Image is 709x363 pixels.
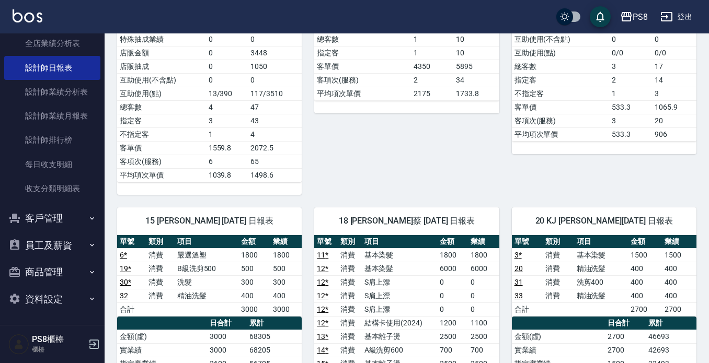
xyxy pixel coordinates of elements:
[32,334,85,345] h5: PS8櫃檯
[146,262,175,275] td: 消費
[633,10,648,24] div: PS8
[117,73,206,87] td: 互助使用(不含點)
[206,114,248,127] td: 3
[609,73,652,87] td: 2
[248,141,302,155] td: 2072.5
[248,127,302,141] td: 4
[32,345,85,354] p: 櫃檯
[512,302,543,316] td: 合計
[248,32,302,46] td: 0
[616,6,652,28] button: PS8
[338,248,361,262] td: 消費
[238,275,270,289] td: 300
[117,168,206,182] td: 平均項次單價
[605,330,646,343] td: 2700
[524,216,684,226] span: 20 KJ [PERSON_NAME][DATE] 日報表
[468,235,499,249] th: 業績
[270,289,302,302] td: 400
[543,262,574,275] td: 消費
[453,60,499,73] td: 5895
[362,302,438,316] td: S肩上漂
[453,32,499,46] td: 10
[248,168,302,182] td: 1498.6
[628,302,662,316] td: 2700
[338,262,361,275] td: 消費
[4,128,100,152] a: 設計師排行榜
[248,73,302,87] td: 0
[270,275,302,289] td: 300
[453,73,499,87] td: 34
[437,289,468,302] td: 0
[238,248,270,262] td: 1800
[411,73,453,87] td: 2
[338,275,361,289] td: 消費
[609,114,652,127] td: 3
[248,60,302,73] td: 1050
[628,248,662,262] td: 1500
[362,330,438,343] td: 基本離子燙
[248,114,302,127] td: 43
[270,302,302,316] td: 3000
[338,289,361,302] td: 消費
[117,100,206,114] td: 總客數
[13,9,42,22] img: Logo
[512,114,609,127] td: 客項次(服務)
[628,235,662,249] th: 金額
[656,7,696,27] button: 登出
[512,46,609,60] td: 互助使用(點)
[514,264,523,273] a: 20
[609,46,652,60] td: 0/0
[175,235,239,249] th: 項目
[314,73,411,87] td: 客項次(服務)
[652,100,696,114] td: 1065.9
[175,289,239,302] td: 精油洗髮
[662,248,696,262] td: 1500
[206,73,248,87] td: 0
[4,104,100,128] a: 設計師業績月報表
[314,235,338,249] th: 單號
[628,275,662,289] td: 400
[207,330,247,343] td: 3000
[314,87,411,100] td: 平均項次單價
[247,343,302,357] td: 68205
[362,275,438,289] td: S肩上漂
[512,32,609,46] td: 互助使用(不含點)
[117,235,302,317] table: a dense table
[628,289,662,302] td: 400
[207,317,247,330] th: 日合計
[574,262,628,275] td: 精油洗髮
[652,127,696,141] td: 906
[247,317,302,330] th: 累計
[662,289,696,302] td: 400
[146,275,175,289] td: 消費
[512,343,605,357] td: 實業績
[437,262,468,275] td: 6000
[206,60,248,73] td: 0
[574,248,628,262] td: 基本染髮
[117,114,206,127] td: 指定客
[117,155,206,168] td: 客項次(服務)
[512,87,609,100] td: 不指定客
[468,302,499,316] td: 0
[628,262,662,275] td: 400
[362,248,438,262] td: 基本染髮
[605,317,646,330] th: 日合計
[411,46,453,60] td: 1
[338,330,361,343] td: 消費
[4,177,100,201] a: 收支分類明細表
[327,216,486,226] span: 18 [PERSON_NAME]蔡 [DATE] 日報表
[206,46,248,60] td: 0
[338,316,361,330] td: 消費
[206,32,248,46] td: 0
[314,46,411,60] td: 指定客
[117,46,206,60] td: 店販金額
[411,32,453,46] td: 1
[411,87,453,100] td: 2175
[652,60,696,73] td: 17
[468,330,499,343] td: 2500
[4,205,100,232] button: 客戶管理
[206,127,248,141] td: 1
[117,343,207,357] td: 實業績
[206,87,248,100] td: 13/390
[362,316,438,330] td: 結構卡使用(2024)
